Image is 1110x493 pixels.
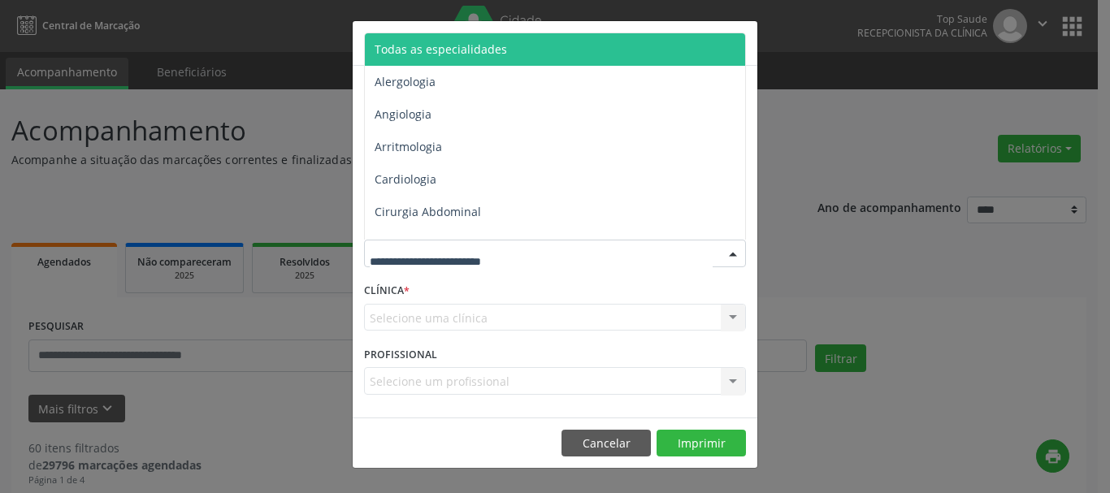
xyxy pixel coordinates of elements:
h5: Relatório de agendamentos [364,32,550,54]
span: Cardiologia [375,171,436,187]
button: Close [725,21,757,61]
span: Todas as especialidades [375,41,507,57]
label: PROFISSIONAL [364,342,437,367]
button: Cancelar [562,430,651,457]
span: Arritmologia [375,139,442,154]
span: Cirurgia Abdominal [375,204,481,219]
span: Alergologia [375,74,436,89]
label: CLÍNICA [364,279,410,304]
span: Cirurgia Bariatrica [375,236,475,252]
button: Imprimir [657,430,746,457]
span: Angiologia [375,106,431,122]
